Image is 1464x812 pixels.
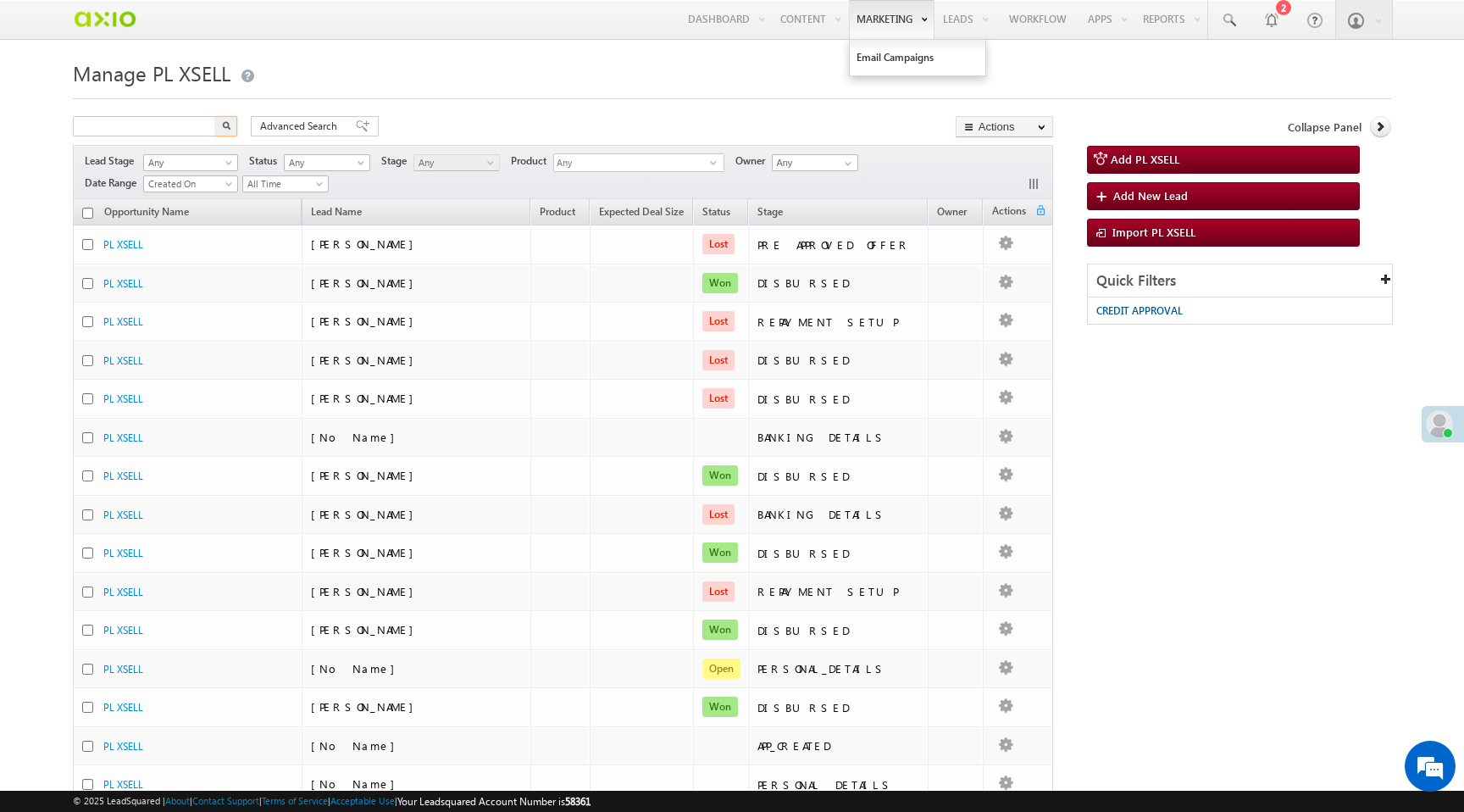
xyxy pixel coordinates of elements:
span: [No Name] [311,430,403,444]
span: Lost [702,581,735,602]
span: Stage [757,205,783,218]
img: Search [222,121,230,130]
a: Any [413,154,500,171]
div: Quick Filters [1088,264,1392,298]
span: select [710,159,724,166]
span: Lead Stage [85,153,141,169]
span: © 2025 LeadSquared | | | | | [73,793,591,809]
span: Won [702,542,738,563]
input: Type to Search [772,154,858,171]
a: Any [284,154,370,171]
a: Contact Support [192,795,259,806]
span: [PERSON_NAME] [311,314,422,328]
span: [No Name] [311,661,403,676]
div: DISBURSED [757,700,920,715]
a: About [165,795,190,806]
span: [No Name] [311,738,403,753]
span: Any [554,154,710,174]
div: APP_CREATED [757,738,920,754]
span: Lost [702,311,735,331]
div: BANKING DETAILS [757,507,920,522]
span: Manage PL XSELL [73,59,230,86]
a: PL XSELL [103,238,143,251]
span: Won [702,697,738,717]
span: CREDIT APPROVAL [1096,304,1183,317]
div: DISBURSED [757,469,920,484]
span: [PERSON_NAME] [311,622,422,637]
span: Won [702,465,738,486]
a: Status [694,203,739,225]
span: [PERSON_NAME] [311,236,422,251]
a: Acceptable Use [330,795,395,806]
span: Any [414,155,495,170]
a: PL XSELL [103,778,143,791]
a: PL XSELL [103,740,143,753]
span: All Time [243,176,324,192]
a: Terms of Service [262,795,328,806]
span: Import PL XSELL [1112,225,1195,239]
span: Lost [702,234,735,254]
a: PL XSELL [103,470,143,482]
a: PL XSELL [103,315,143,328]
a: Show All Items [835,155,857,172]
span: Lost [702,388,735,409]
span: Won [702,620,738,640]
div: DISBURSED [757,392,920,407]
div: REPAYMENT SETUP [757,314,920,330]
div: DISBURSED [757,353,920,368]
span: Stage [381,153,413,169]
a: PL XSELL [103,586,143,598]
span: Owner [937,205,967,218]
a: PL XSELL [103,509,143,521]
div: REPAYMENT SETUP [757,584,920,599]
a: PL XSELL [103,547,143,559]
a: PL XSELL [103,354,143,367]
div: DISBURSED [757,623,920,638]
a: Opportunity Name [96,203,197,225]
span: Product [540,205,575,218]
a: Created On [143,175,238,192]
a: Email Campaigns [850,40,985,75]
a: PL XSELL [103,431,143,444]
span: Won [702,273,738,293]
span: [PERSON_NAME] [311,468,422,482]
span: Owner [735,153,772,169]
span: [PERSON_NAME] [311,584,422,598]
div: DISBURSED [757,546,920,561]
span: [PERSON_NAME] [311,507,422,521]
span: [PERSON_NAME] [311,545,422,559]
span: Your Leadsquared Account Number is [397,795,591,808]
button: Actions [956,116,1053,137]
span: Actions [984,202,1034,224]
span: Collapse Panel [1288,120,1361,135]
span: Opportunity Name [104,205,189,218]
a: Expected Deal Size [591,203,692,225]
div: PRE APPROVED OFFER [757,237,920,253]
span: Add New Lead [1113,188,1188,203]
span: 58361 [565,795,591,808]
span: Lead Name [302,203,370,225]
span: [PERSON_NAME] [311,391,422,405]
a: Stage [749,203,791,225]
span: Product [511,153,553,169]
span: Add PL XSELL [1111,152,1179,166]
span: Date Range [85,175,143,191]
div: PERSONAL_DETAILS [757,661,920,676]
span: Open [702,659,740,679]
span: Any [285,155,365,170]
span: [PERSON_NAME] [311,353,422,367]
span: Expected Deal Size [599,205,684,218]
span: Status [249,153,284,169]
div: DISBURSED [757,275,920,291]
span: Advanced Search [260,119,342,134]
span: [No Name] [311,776,403,791]
a: PL XSELL [103,701,143,714]
span: Lost [702,504,735,525]
a: PL XSELL [103,663,143,676]
span: Lost [702,350,735,370]
span: [PERSON_NAME] [311,699,422,714]
a: PL XSELL [103,277,143,290]
a: Any [143,154,238,171]
a: PL XSELL [103,392,143,405]
img: Custom Logo [73,4,136,34]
